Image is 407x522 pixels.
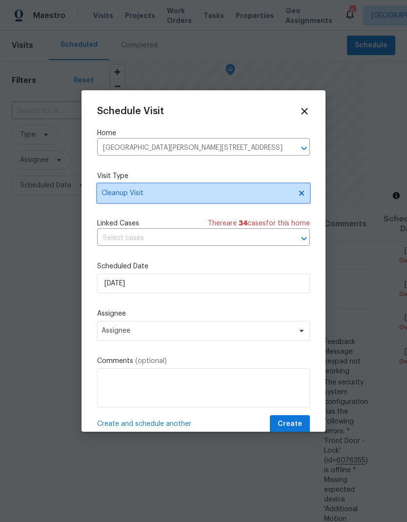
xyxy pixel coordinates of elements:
[97,419,191,429] span: Create and schedule another
[97,141,283,156] input: Enter in an address
[97,274,310,293] input: M/D/YYYY
[102,188,291,198] span: Cleanup Visit
[239,220,247,227] span: 34
[299,106,310,117] span: Close
[297,141,311,155] button: Open
[97,356,310,366] label: Comments
[208,219,310,228] span: There are case s for this home
[97,309,310,319] label: Assignee
[297,232,311,245] button: Open
[97,171,310,181] label: Visit Type
[97,128,310,138] label: Home
[97,106,164,116] span: Schedule Visit
[97,231,283,246] input: Select cases
[97,261,310,271] label: Scheduled Date
[270,415,310,433] button: Create
[278,418,302,430] span: Create
[97,219,139,228] span: Linked Cases
[102,327,293,335] span: Assignee
[135,358,167,364] span: (optional)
